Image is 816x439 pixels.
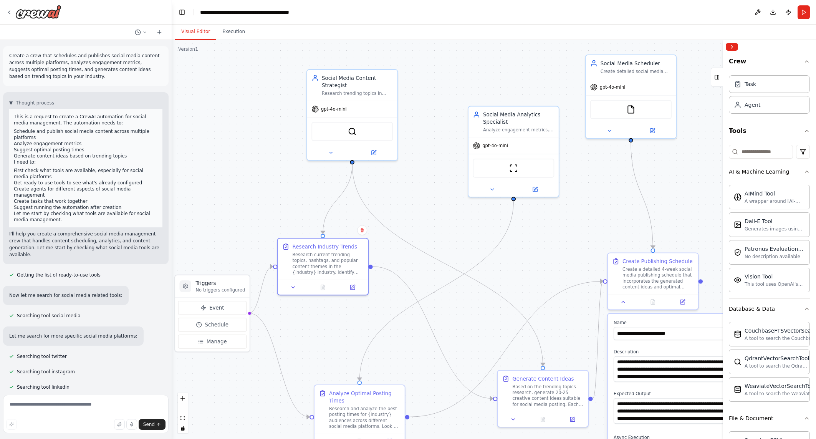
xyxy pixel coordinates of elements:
h3: Triggers [196,280,245,287]
div: WeaviateVectorSearchTool [745,382,816,390]
div: Based on the trending topics research, generate 20-25 creative content ideas suitable for social ... [512,384,583,407]
button: Manage [178,335,247,348]
p: I'll help you create a comprehensive social media management crew that handles content scheduling... [9,230,162,258]
button: Open in side panel [670,298,695,306]
div: Create Publishing ScheduleCreate a detailed 4-week social media publishing schedule that incorpor... [607,252,699,310]
span: Send [143,421,155,427]
div: TriggersNo triggers configuredEventScheduleManage [174,275,250,352]
p: This is a request to create a CrewAI automation for social media management. The automation needs... [14,114,158,126]
div: Generates images using OpenAI's Dall-E model. [745,226,805,232]
li: Schedule and publish social media content across multiple platforms [14,128,158,141]
div: Social Media SchedulerCreate detailed social media posting schedules, format content for differen... [585,55,677,139]
button: AI & Machine Learning [729,162,810,182]
p: Let me search for more specific social media platforms: [9,333,137,340]
span: gpt-4o-mini [321,106,347,112]
g: Edge from c9935b7d-2a9a-4919-8532-f4cd77d07453 to dc5b2b9b-8a33-44b3-a0cd-f965b1f3b625 [593,278,603,403]
li: Create agents for different aspects of social media management [14,186,158,198]
label: Expected Output [614,391,747,396]
div: Research and analyze the best posting times for {industry} audiences across different social medi... [329,406,400,429]
div: Social Media Content Strategist [322,74,393,89]
div: Research Industry TrendsResearch current trending topics, hashtags, and popular content themes in... [277,238,369,295]
div: Research trending topics in {industry} and generate creative, engaging content ideas for social m... [322,90,393,96]
div: File & Document [729,414,773,422]
button: No output available [527,415,558,424]
span: gpt-4o-mini [482,143,508,149]
p: No triggers configured [196,287,245,293]
span: Searching tool instagram [17,369,75,375]
div: This tool uses OpenAI's Vision API to describe the contents of an image. [745,281,805,287]
div: Create a detailed 4-week social media publishing schedule that incorporates the generated content... [622,267,694,290]
img: Patronusevaltool [734,248,742,256]
button: Open in side panel [353,148,394,157]
div: QdrantVectorSearchTool [745,355,809,362]
div: Research Industry Trends [293,243,357,250]
g: Edge from 3916935d-bb16-4f93-adaa-f4a2ba80ff92 to dc5b2b9b-8a33-44b3-a0cd-f965b1f3b625 [627,142,656,248]
button: zoom in [178,393,188,403]
button: Hide left sidebar [177,7,187,18]
div: Agent [745,101,760,109]
span: Thought process [16,100,54,106]
div: A wrapper around [AI-Minds]([URL][DOMAIN_NAME]). Useful for when you need answers to questions fr... [745,198,805,204]
button: No output available [637,298,669,306]
button: ▼Thought process [9,100,54,106]
button: Switch to previous chat [132,28,150,37]
button: Toggle Sidebar [720,40,726,439]
button: Open in side panel [340,283,365,292]
g: Edge from ef118fb5-7d86-4310-a743-ac33e502b91d to ad7fb377-dbc0-4847-b0ec-b7187cf4d9cd [319,164,356,234]
div: Create Publishing Schedule [622,258,693,265]
span: ▼ [9,100,13,106]
img: Qdrantvectorsearchtool [734,358,742,366]
button: Upload files [114,419,125,430]
div: React Flow controls [178,393,188,433]
g: Edge from ad7fb377-dbc0-4847-b0ec-b7187cf4d9cd to c9935b7d-2a9a-4919-8532-f4cd77d07453 [373,263,493,402]
p: Let me start by checking what tools are available for social media management. [14,210,158,223]
label: Description [614,349,747,355]
button: Open in side panel [632,126,673,135]
button: Open in side panel [560,415,585,424]
li: Suggest optimal posting times [14,147,158,153]
img: ScrapeWebsiteTool [509,164,518,172]
p: Now let me search for social media related tools: [9,292,122,299]
div: Analyze engagement metrics, identify peak activity times for {industry} audiences, and provide da... [483,127,554,133]
li: Create tasks that work together [14,198,158,204]
span: Getting the list of ready-to-use tools [17,272,101,278]
div: Vision Tool [745,273,805,280]
nav: breadcrumb [200,8,289,16]
button: Event [178,301,247,315]
button: Schedule [178,318,247,331]
button: Database & Data [729,299,810,319]
li: Suggest running the automation after creation [14,204,158,210]
button: Open in side panel [514,185,556,194]
li: Analyze engagement metrics [14,141,158,147]
button: toggle interactivity [178,423,188,433]
span: Manage [207,338,227,345]
g: Edge from d182b2de-1de2-4b97-8b31-9321c3f4a985 to dc8fbf3c-b8fa-467d-b523-e77733fd9f43 [356,201,517,381]
div: Create detailed social media posting schedules, format content for different platforms, and prepa... [601,68,672,74]
div: A tool to search the Qdrant database for relevant information on internal documents. [745,363,809,369]
div: Social Media Analytics Specialist [483,111,554,126]
p: I need to: [14,159,158,165]
button: Visual Editor [175,24,216,40]
div: Social Media Scheduler [601,60,672,67]
div: Generate Content IdeasBased on the trending topics research, generate 20-25 creative content idea... [497,370,589,427]
p: Create a crew that schedules and publishes social media content across multiple platforms, analyz... [9,52,162,80]
div: Task [745,80,756,88]
div: AI & Machine Learning [729,168,789,176]
g: Edge from triggers to dc8fbf3c-b8fa-467d-b523-e77733fd9f43 [249,310,310,421]
div: Version 1 [178,46,198,52]
span: gpt-4o-mini [600,84,626,90]
div: Social Media Content StrategistResearch trending topics in {industry} and generate creative, enga... [306,69,398,161]
li: Generate content ideas based on trending topics [14,153,158,159]
div: Analyze Optimal Posting Times [329,390,400,404]
g: Edge from dc8fbf3c-b8fa-467d-b523-e77733fd9f43 to dc5b2b9b-8a33-44b3-a0cd-f965b1f3b625 [409,278,603,421]
button: Collapse right sidebar [726,43,738,51]
g: Edge from ef118fb5-7d86-4310-a743-ac33e502b91d to c9935b7d-2a9a-4919-8532-f4cd77d07453 [349,164,547,366]
img: SerperDevTool [348,127,357,136]
div: Crew [729,72,810,120]
button: Start a new chat [153,28,166,37]
button: Delete node [357,225,367,235]
span: Searching tool social media [17,313,81,319]
img: Couchbaseftsvectorsearchtool [734,330,742,338]
div: Social Media Analytics SpecialistAnalyze engagement metrics, identify peak activity times for {in... [468,106,559,198]
button: Crew [729,54,810,72]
